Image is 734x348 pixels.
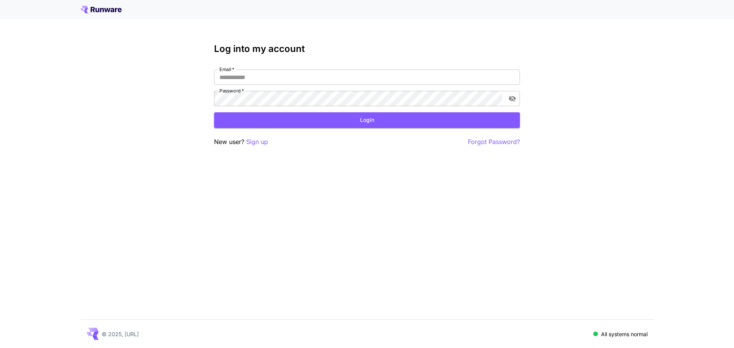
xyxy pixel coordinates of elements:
[468,137,520,147] button: Forgot Password?
[601,330,648,338] p: All systems normal
[214,44,520,54] h3: Log into my account
[214,137,268,147] p: New user?
[219,87,244,94] label: Password
[246,137,268,147] button: Sign up
[219,66,234,73] label: Email
[102,330,139,338] p: © 2025, [URL]
[214,112,520,128] button: Login
[505,92,519,105] button: toggle password visibility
